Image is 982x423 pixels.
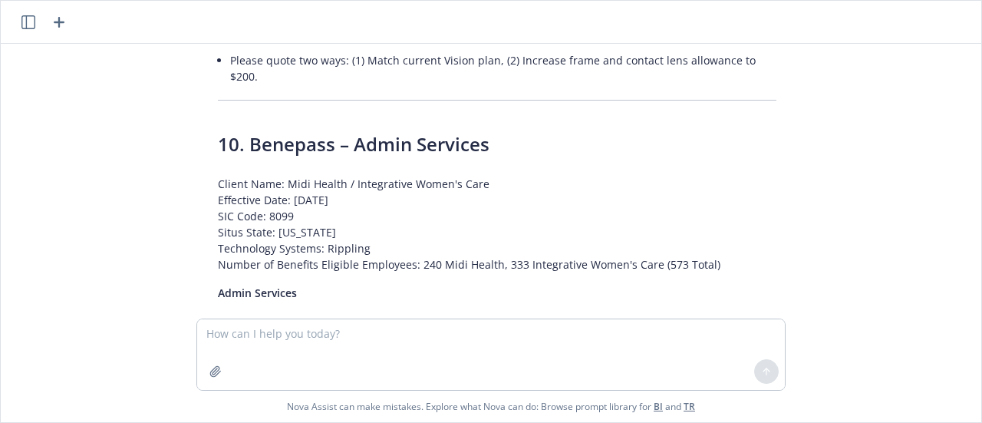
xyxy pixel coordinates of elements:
a: TR [684,400,695,413]
li: Please quote two ways: (1) Match current Vision plan, (2) Increase frame and contact lens allowan... [230,49,776,88]
span: Nova Assist can make mistakes. Explore what Nova can do: Browse prompt library for and [287,391,695,422]
h3: 10. Benepass – Admin Services [218,131,776,157]
a: BI [654,400,663,413]
li: Please provide a quote for COBRA, Commuter, FSA, and HSA administration. Current plans are offere... [230,313,776,352]
span: Admin Services [218,286,297,300]
p: Client Name: Midi Health / Integrative Women's Care Effective Date: [DATE] SIC Code: 8099 Situs S... [218,176,776,273]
